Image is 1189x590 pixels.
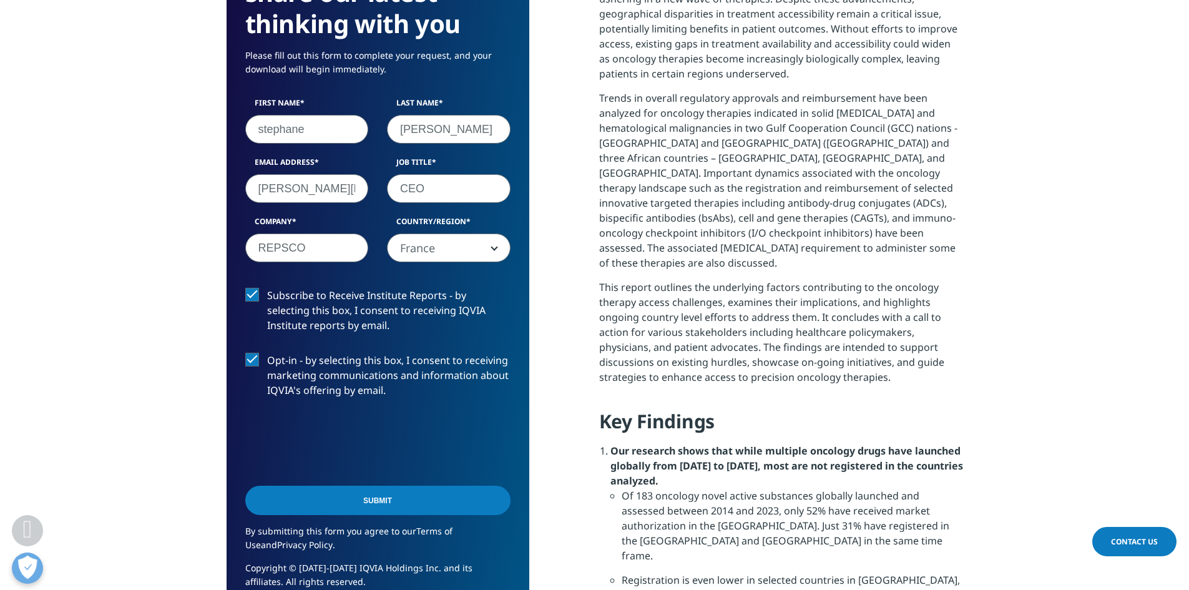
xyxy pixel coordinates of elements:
p: This report outlines the underlying factors contributing to the oncology therapy access challenge... [599,280,963,394]
p: By submitting this form you agree to our and . [245,524,511,561]
span: France [387,234,511,262]
label: Job Title [387,157,511,174]
span: France [388,234,510,263]
label: Last Name [387,97,511,115]
label: Subscribe to Receive Institute Reports - by selecting this box, I consent to receiving IQVIA Inst... [245,288,511,340]
input: Submit [245,486,511,515]
label: Company [245,216,369,234]
p: Please fill out this form to complete your request, and your download will begin immediately. [245,49,511,86]
li: Of 183 oncology novel active substances globally launched and assessed between 2014 and 2023, onl... [622,488,963,573]
iframe: reCAPTCHA [245,418,435,466]
label: First Name [245,97,369,115]
h4: Key Findings [599,409,963,443]
p: Trends in overall regulatory approvals and reimbursement have been analyzed for oncology therapie... [599,91,963,280]
a: Privacy Policy [277,539,333,551]
label: Country/Region [387,216,511,234]
a: Contact Us [1092,527,1177,556]
button: Ouvrir le centre de préférences [12,553,43,584]
label: Opt-in - by selecting this box, I consent to receiving marketing communications and information a... [245,353,511,405]
label: Email Address [245,157,369,174]
strong: Our research shows that while multiple oncology drugs have launched globally from [DATE] to [DATE... [610,444,963,488]
span: Contact Us [1111,536,1158,547]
